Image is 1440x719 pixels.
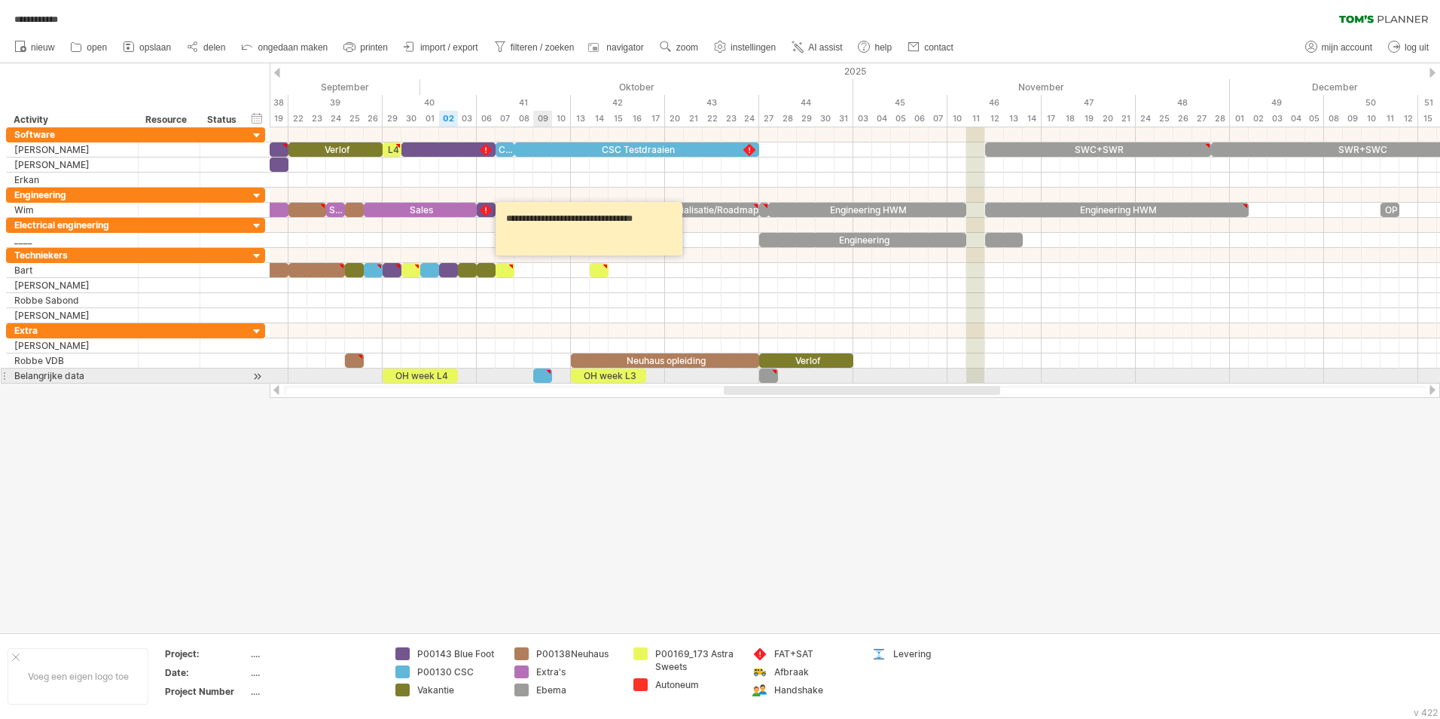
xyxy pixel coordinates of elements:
div: maandag, 3 November 2025 [853,111,872,127]
div: Initialisatie/Roadmap [665,203,759,217]
span: log uit [1405,42,1429,53]
div: dinsdag, 11 November 2025 [966,111,985,127]
div: Software [14,127,130,142]
div: donderdag, 9 Oktober 2025 [533,111,552,127]
div: Project: [165,647,248,660]
div: Sales [326,203,345,217]
div: Engineering [14,188,130,202]
div: .... [251,685,377,698]
div: [PERSON_NAME] [14,278,130,292]
div: Date: [165,666,248,679]
div: maandag, 6 Oktober 2025 [477,111,496,127]
div: dinsdag, 21 Oktober 2025 [684,111,703,127]
div: Erkan [14,173,130,187]
div: ____ [14,233,130,247]
div: dinsdag, 30 September 2025 [401,111,420,127]
div: vrijdag, 26 September 2025 [364,111,383,127]
div: woensdag, 3 December 2025 [1268,111,1286,127]
div: Resource [145,112,191,127]
div: woensdag, 1 Oktober 2025 [420,111,439,127]
span: import / export [420,42,478,53]
div: maandag, 27 Oktober 2025 [759,111,778,127]
div: [PERSON_NAME] [14,338,130,353]
a: log uit [1384,38,1433,57]
div: Robbe Sabond [14,293,130,307]
span: mijn account [1322,42,1372,53]
div: 40 [383,95,477,111]
div: donderdag, 27 November 2025 [1192,111,1211,127]
div: dinsdag, 23 September 2025 [307,111,326,127]
div: Project Number [165,685,248,698]
div: 41 [477,95,571,111]
div: vrijdag, 31 Oktober 2025 [834,111,853,127]
div: Vakantie [417,684,499,696]
div: woensdag, 10 December 2025 [1362,111,1381,127]
div: vrijdag, 3 Oktober 2025 [458,111,477,127]
div: vrijdag, 12 December 2025 [1399,111,1418,127]
div: donderdag, 25 September 2025 [345,111,364,127]
a: ongedaan maken [237,38,332,57]
div: donderdag, 6 November 2025 [910,111,929,127]
div: [PERSON_NAME] [14,308,130,323]
div: CSC [496,142,514,157]
span: ongedaan maken [258,42,328,53]
a: printen [340,38,392,57]
div: donderdag, 16 Oktober 2025 [627,111,646,127]
div: donderdag, 13 November 2025 [1004,111,1023,127]
div: OH week L4 [383,369,458,383]
div: Ebema [536,684,618,696]
div: maandag, 8 December 2025 [1324,111,1343,127]
span: delen [203,42,225,53]
div: dinsdag, 25 November 2025 [1155,111,1173,127]
span: AI assist [808,42,842,53]
div: SWC+SWR [985,142,1211,157]
div: vrijdag, 7 November 2025 [929,111,947,127]
div: Engineering HWM [985,203,1249,217]
a: filteren / zoeken [490,38,579,57]
div: vrijdag, 10 Oktober 2025 [552,111,571,127]
div: woensdag, 5 November 2025 [891,111,910,127]
a: open [66,38,111,57]
div: maandag, 13 Oktober 2025 [571,111,590,127]
div: Afbraak [774,665,856,678]
div: Techniekers [14,248,130,262]
div: Verlof [759,353,853,368]
div: 49 [1230,95,1324,111]
div: .... [251,666,377,679]
div: woensdag, 19 November 2025 [1079,111,1098,127]
div: P00143 Blue Foot [417,647,499,660]
div: vrijdag, 28 November 2025 [1211,111,1230,127]
div: 45 [853,95,947,111]
div: woensdag, 15 Oktober 2025 [609,111,627,127]
div: donderdag, 30 Oktober 2025 [816,111,834,127]
span: instellingen [731,42,776,53]
div: woensdag, 26 November 2025 [1173,111,1192,127]
span: help [874,42,892,53]
div: woensdag, 22 Oktober 2025 [703,111,722,127]
span: open [87,42,107,53]
div: P00169_173 Astra Sweets [655,647,737,673]
div: Belangrijke data [14,369,130,383]
div: scroll naar activiteit [250,369,264,384]
a: AI assist [788,38,847,57]
div: woensdag, 12 November 2025 [985,111,1004,127]
div: maandag, 17 November 2025 [1042,111,1060,127]
div: 44 [759,95,853,111]
div: Robbe VDB [14,353,130,368]
div: 46 [947,95,1042,111]
div: woensdag, 8 Oktober 2025 [514,111,533,127]
div: Levering [893,647,975,660]
div: Verlof [288,142,383,157]
div: donderdag, 2 Oktober 2025 [439,111,458,127]
div: woensdag, 24 September 2025 [326,111,345,127]
span: contact [924,42,953,53]
div: v 422 [1414,707,1438,718]
span: navigator [606,42,643,53]
a: opslaan [119,38,175,57]
div: maandag, 15 December 2025 [1418,111,1437,127]
div: vrijdag, 17 Oktober 2025 [646,111,665,127]
div: maandag, 22 September 2025 [288,111,307,127]
div: maandag, 1 December 2025 [1230,111,1249,127]
div: donderdag, 20 November 2025 [1098,111,1117,127]
div: donderdag, 4 December 2025 [1286,111,1305,127]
